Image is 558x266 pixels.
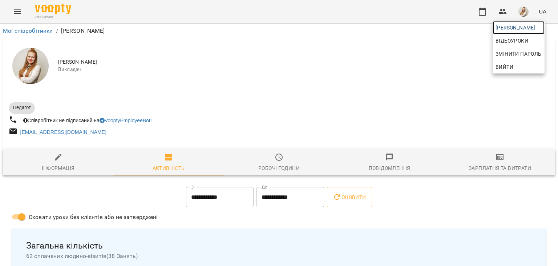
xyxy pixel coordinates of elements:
[493,34,531,47] a: Відеоуроки
[496,23,542,32] span: [PERSON_NAME]
[496,49,542,58] span: Змінити пароль
[493,47,545,60] a: Змінити пароль
[493,21,545,34] a: [PERSON_NAME]
[496,63,513,71] span: Вийти
[496,36,528,45] span: Відеоуроки
[493,60,545,74] button: Вийти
